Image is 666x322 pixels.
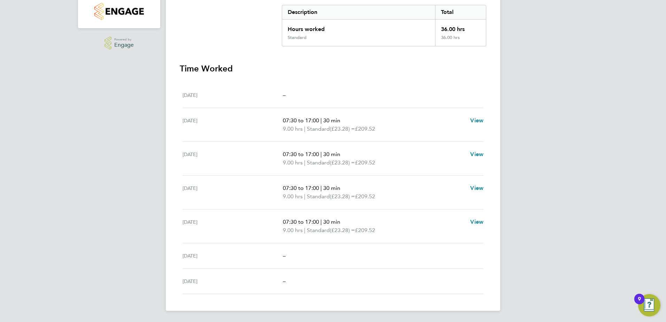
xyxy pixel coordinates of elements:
[304,125,305,132] span: |
[470,117,483,124] span: View
[470,219,483,225] span: View
[104,37,134,50] a: Powered byEngage
[183,116,283,133] div: [DATE]
[330,227,355,233] span: (£23.28) =
[320,219,322,225] span: |
[94,3,144,20] img: countryside-properties-logo-retina.png
[307,226,330,235] span: Standard
[470,185,483,191] span: View
[323,151,340,158] span: 30 min
[307,192,330,201] span: Standard
[180,63,486,74] h3: Time Worked
[435,5,486,19] div: Total
[283,219,319,225] span: 07:30 to 17:00
[638,299,641,308] div: 9
[355,159,375,166] span: £209.52
[323,117,340,124] span: 30 min
[114,37,134,43] span: Powered by
[283,159,303,166] span: 9.00 hrs
[320,117,322,124] span: |
[470,184,483,192] a: View
[183,277,283,285] div: [DATE]
[435,35,486,46] div: 36.00 hrs
[183,150,283,167] div: [DATE]
[288,35,307,40] div: Standard
[283,227,303,233] span: 9.00 hrs
[323,185,340,191] span: 30 min
[282,5,486,46] div: Summary
[283,92,286,98] span: –
[86,3,152,20] a: Go to home page
[304,193,305,200] span: |
[282,20,435,35] div: Hours worked
[183,252,283,260] div: [DATE]
[282,5,435,19] div: Description
[183,91,283,99] div: [DATE]
[283,278,286,284] span: –
[283,151,319,158] span: 07:30 to 17:00
[638,294,660,316] button: Open Resource Center, 9 new notifications
[435,20,486,35] div: 36.00 hrs
[355,193,375,200] span: £209.52
[183,218,283,235] div: [DATE]
[330,159,355,166] span: (£23.28) =
[304,227,305,233] span: |
[470,218,483,226] a: View
[283,185,319,191] span: 07:30 to 17:00
[470,151,483,158] span: View
[183,184,283,201] div: [DATE]
[330,125,355,132] span: (£23.28) =
[114,42,134,48] span: Engage
[283,193,303,200] span: 9.00 hrs
[330,193,355,200] span: (£23.28) =
[283,252,286,259] span: –
[320,185,322,191] span: |
[323,219,340,225] span: 30 min
[304,159,305,166] span: |
[355,125,375,132] span: £209.52
[470,116,483,125] a: View
[355,227,375,233] span: £209.52
[307,125,330,133] span: Standard
[320,151,322,158] span: |
[283,117,319,124] span: 07:30 to 17:00
[307,159,330,167] span: Standard
[470,150,483,159] a: View
[283,125,303,132] span: 9.00 hrs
